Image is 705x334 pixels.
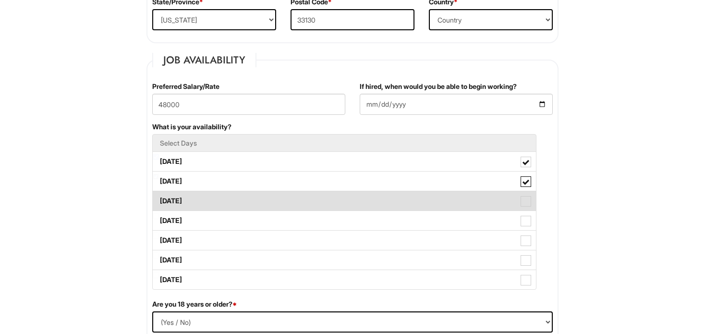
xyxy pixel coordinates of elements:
[291,9,414,30] input: Postal Code
[153,250,536,270] label: [DATE]
[429,9,553,30] select: Country
[152,122,231,132] label: What is your availability?
[152,82,219,91] label: Preferred Salary/Rate
[153,172,536,191] label: [DATE]
[152,53,256,67] legend: Job Availability
[153,152,536,171] label: [DATE]
[153,211,536,230] label: [DATE]
[152,94,345,115] input: Preferred Salary/Rate
[360,82,517,91] label: If hired, when would you be able to begin working?
[152,311,553,333] select: (Yes / No)
[153,270,536,289] label: [DATE]
[160,139,529,147] h5: Select Days
[153,191,536,210] label: [DATE]
[153,231,536,250] label: [DATE]
[152,9,276,30] select: State/Province
[152,299,237,309] label: Are you 18 years or older?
